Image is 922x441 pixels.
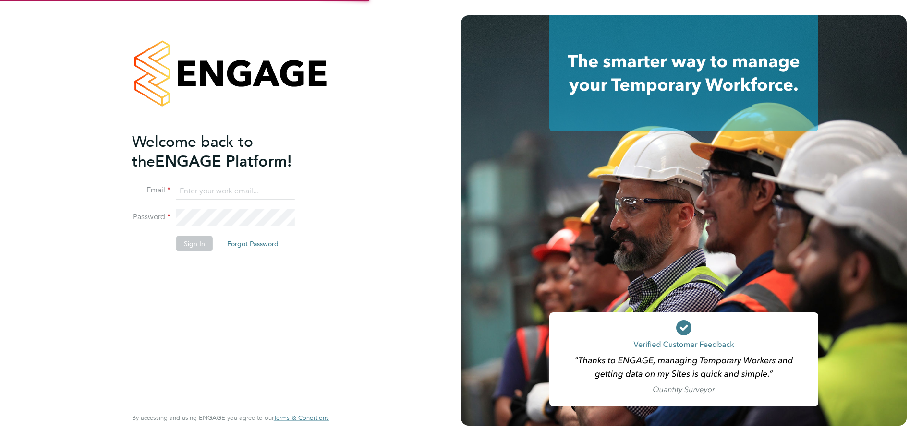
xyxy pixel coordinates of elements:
button: Sign In [176,236,213,251]
label: Password [132,212,170,222]
input: Enter your work email... [176,182,295,200]
span: Welcome back to the [132,132,253,170]
label: Email [132,185,170,195]
span: By accessing and using ENGAGE you agree to our [132,414,329,422]
h2: ENGAGE Platform! [132,131,319,171]
button: Forgot Password [219,236,286,251]
a: Terms & Conditions [274,414,329,422]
